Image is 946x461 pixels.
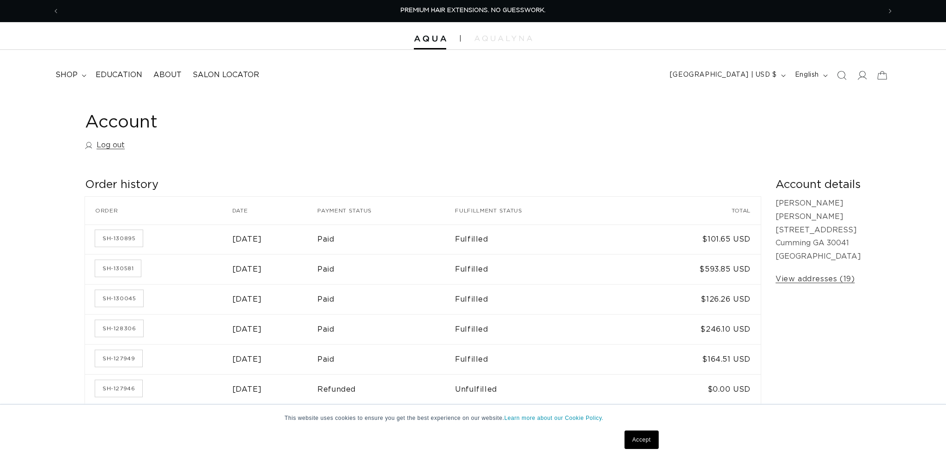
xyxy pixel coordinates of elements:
[95,290,143,307] a: Order number SH-130045
[317,284,455,314] td: Paid
[455,344,620,374] td: Fulfilled
[455,224,620,255] td: Fulfilled
[96,70,142,80] span: Education
[232,386,262,393] time: [DATE]
[232,296,262,303] time: [DATE]
[50,65,90,85] summary: shop
[625,431,659,449] a: Accept
[85,197,232,224] th: Order
[400,7,546,13] span: PREMIUM HAIR EXTENSIONS. NO GUESSWORK.
[455,254,620,284] td: Fulfilled
[504,415,604,421] a: Learn more about our Cookie Policy.
[317,344,455,374] td: Paid
[620,314,761,344] td: $246.10 USD
[317,374,455,404] td: Refunded
[620,344,761,374] td: $164.51 USD
[95,380,142,397] a: Order number SH-127946
[474,36,532,41] img: aqualyna.com
[776,273,855,286] a: View addresses (19)
[55,70,78,80] span: shop
[95,230,143,247] a: Order number SH-130895
[90,65,148,85] a: Education
[187,65,265,85] a: Salon Locator
[455,374,620,404] td: Unfulfilled
[85,178,761,192] h2: Order history
[831,65,852,85] summary: Search
[232,266,262,273] time: [DATE]
[46,2,66,20] button: Previous announcement
[620,284,761,314] td: $126.26 USD
[776,178,861,192] h2: Account details
[789,67,831,84] button: English
[317,224,455,255] td: Paid
[317,254,455,284] td: Paid
[455,197,620,224] th: Fulfillment status
[232,236,262,243] time: [DATE]
[620,197,761,224] th: Total
[670,70,777,80] span: [GEOGRAPHIC_DATA] | USD $
[95,350,142,367] a: Order number SH-127949
[95,260,141,277] a: Order number SH-130581
[620,254,761,284] td: $593.85 USD
[285,414,661,422] p: This website uses cookies to ensure you get the best experience on our website.
[795,70,819,80] span: English
[232,356,262,363] time: [DATE]
[317,314,455,344] td: Paid
[455,314,620,344] td: Fulfilled
[880,2,900,20] button: Next announcement
[776,197,861,263] p: [PERSON_NAME] [PERSON_NAME] [STREET_ADDRESS] Cumming GA 30041 [GEOGRAPHIC_DATA]
[455,284,620,314] td: Fulfilled
[414,36,446,42] img: Aqua Hair Extensions
[153,70,182,80] span: About
[620,374,761,404] td: $0.00 USD
[148,65,187,85] a: About
[620,224,761,255] td: $101.65 USD
[95,320,143,337] a: Order number SH-128306
[232,326,262,333] time: [DATE]
[85,111,861,134] h1: Account
[664,67,789,84] button: [GEOGRAPHIC_DATA] | USD $
[85,139,125,152] a: Log out
[317,197,455,224] th: Payment status
[193,70,259,80] span: Salon Locator
[232,197,318,224] th: Date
